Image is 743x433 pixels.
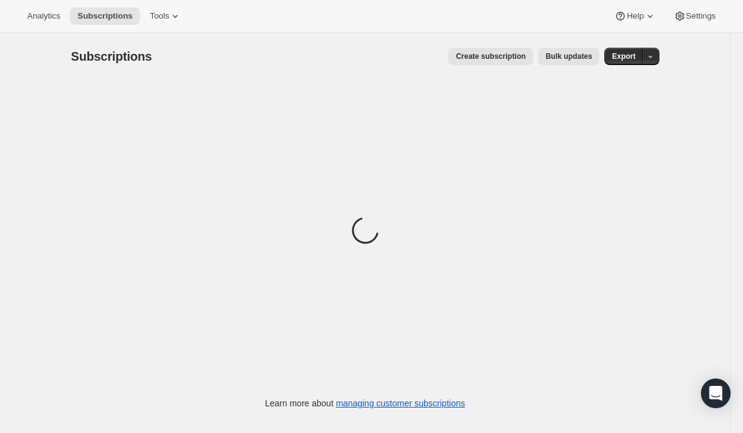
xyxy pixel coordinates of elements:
[71,50,152,63] span: Subscriptions
[538,48,599,65] button: Bulk updates
[612,51,635,61] span: Export
[686,11,716,21] span: Settings
[150,11,169,21] span: Tools
[701,378,731,408] div: Open Intercom Messenger
[604,48,643,65] button: Export
[27,11,60,21] span: Analytics
[20,7,67,25] button: Analytics
[666,7,723,25] button: Settings
[336,398,465,408] a: managing customer subscriptions
[545,51,592,61] span: Bulk updates
[70,7,140,25] button: Subscriptions
[265,397,465,409] p: Learn more about
[456,51,526,61] span: Create subscription
[607,7,663,25] button: Help
[627,11,643,21] span: Help
[142,7,189,25] button: Tools
[77,11,133,21] span: Subscriptions
[448,48,533,65] button: Create subscription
